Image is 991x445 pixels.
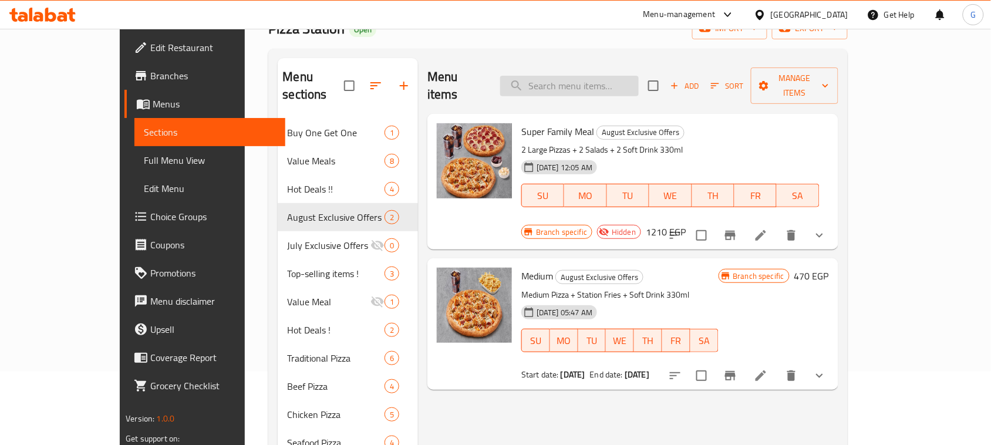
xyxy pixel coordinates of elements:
span: WE [654,187,687,204]
button: SU [521,184,564,207]
button: Branch-specific-item [716,221,744,250]
button: TH [634,329,662,352]
div: items [385,323,399,337]
button: sort-choices [661,362,689,390]
span: August Exclusive Offers [597,126,684,139]
span: FR [667,332,686,349]
div: Hot Deals !!4 [278,175,418,203]
span: SA [695,332,714,349]
a: Menus [124,90,285,118]
div: Chicken Pizza5 [278,400,418,429]
span: Choice Groups [150,210,276,224]
span: 8 [385,156,399,167]
button: WE [606,329,634,352]
img: Super Family Meal [437,123,512,198]
a: Coverage Report [124,343,285,372]
span: G [970,8,976,21]
button: Add section [390,72,418,100]
span: TH [697,187,730,204]
svg: Show Choices [813,369,827,383]
span: Add [669,79,700,93]
div: August Exclusive Offers [555,270,643,284]
div: Beef Pizza4 [278,372,418,400]
span: Top-selling items ! [287,267,384,281]
button: show more [805,221,834,250]
span: Upsell [150,322,276,336]
div: items [385,379,399,393]
span: 1.0.0 [157,411,175,426]
span: Branches [150,69,276,83]
a: Edit menu item [754,228,768,242]
span: [DATE] 12:05 AM [532,162,597,173]
div: [GEOGRAPHIC_DATA] [771,8,848,21]
div: items [385,351,399,365]
span: Buy One Get One [287,126,384,140]
div: items [385,210,399,224]
span: Hidden [607,227,641,238]
span: Select to update [689,363,714,388]
span: 3 [385,268,399,279]
span: End date: [590,367,623,382]
div: items [385,154,399,168]
span: Sort sections [362,72,390,100]
span: 6 [385,353,399,364]
span: Value Meal [287,295,370,309]
a: Sections [134,118,285,146]
h6: 1210 EGP [646,224,686,240]
span: Edit Menu [144,181,276,195]
span: Select section [641,73,666,98]
span: Medium [521,267,553,285]
span: [DATE] 05:47 AM [532,307,597,318]
span: 1 [385,296,399,308]
div: August Exclusive Offers [596,126,685,140]
a: Edit menu item [754,369,768,383]
div: items [385,182,399,196]
button: SA [777,184,819,207]
button: delete [777,362,805,390]
img: Medium [437,268,512,343]
div: August Exclusive Offers [287,210,384,224]
span: 2 [385,325,399,336]
span: Super Family Meal [521,123,594,140]
span: Beef Pizza [287,379,384,393]
button: show more [805,362,834,390]
span: Promotions [150,266,276,280]
span: Sort items [703,77,751,95]
div: Top-selling items !3 [278,259,418,288]
span: Edit Restaurant [150,41,276,55]
span: SA [781,187,814,204]
div: Traditional Pizza [287,351,384,365]
b: [DATE] [625,367,649,382]
div: Chicken Pizza [287,407,384,422]
div: items [385,126,399,140]
a: Edit Menu [134,174,285,203]
button: MO [550,329,578,352]
svg: Inactive section [370,238,385,252]
div: Hot Deals !2 [278,316,418,344]
div: items [385,238,399,252]
span: 2 [385,212,399,223]
a: Edit Restaurant [124,33,285,62]
span: Select to update [689,223,714,248]
button: FR [662,329,690,352]
button: Branch-specific-item [716,362,744,390]
p: Medium Pizza + Station Fries + Soft Drink 330ml [521,288,718,302]
span: Menu disclaimer [150,294,276,308]
div: July Exclusive Offers [287,238,370,252]
button: MO [564,184,606,207]
span: Add item [666,77,703,95]
span: Hot Deals !! [287,182,384,196]
span: Select all sections [337,73,362,98]
div: Menu-management [643,8,716,22]
span: 1 [385,127,399,139]
a: Full Menu View [134,146,285,174]
span: 5 [385,409,399,420]
a: Promotions [124,259,285,287]
h6: 470 EGP [794,268,829,284]
span: Sort [711,79,743,93]
span: MO [569,187,602,204]
span: Start date: [521,367,559,382]
span: Manage items [760,71,828,100]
